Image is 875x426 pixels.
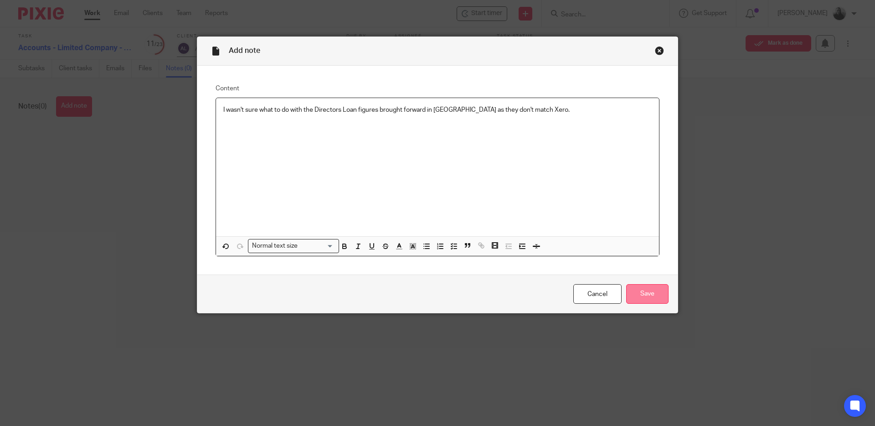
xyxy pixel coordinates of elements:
[229,47,260,54] span: Add note
[250,241,300,251] span: Normal text size
[301,241,334,251] input: Search for option
[248,239,339,253] div: Search for option
[655,46,664,55] div: Close this dialog window
[216,84,659,93] label: Content
[573,284,622,304] a: Cancel
[223,105,652,114] p: I wasn't sure what to do with the Directors Loan figures brought forward in [GEOGRAPHIC_DATA] as ...
[626,284,669,304] input: Save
